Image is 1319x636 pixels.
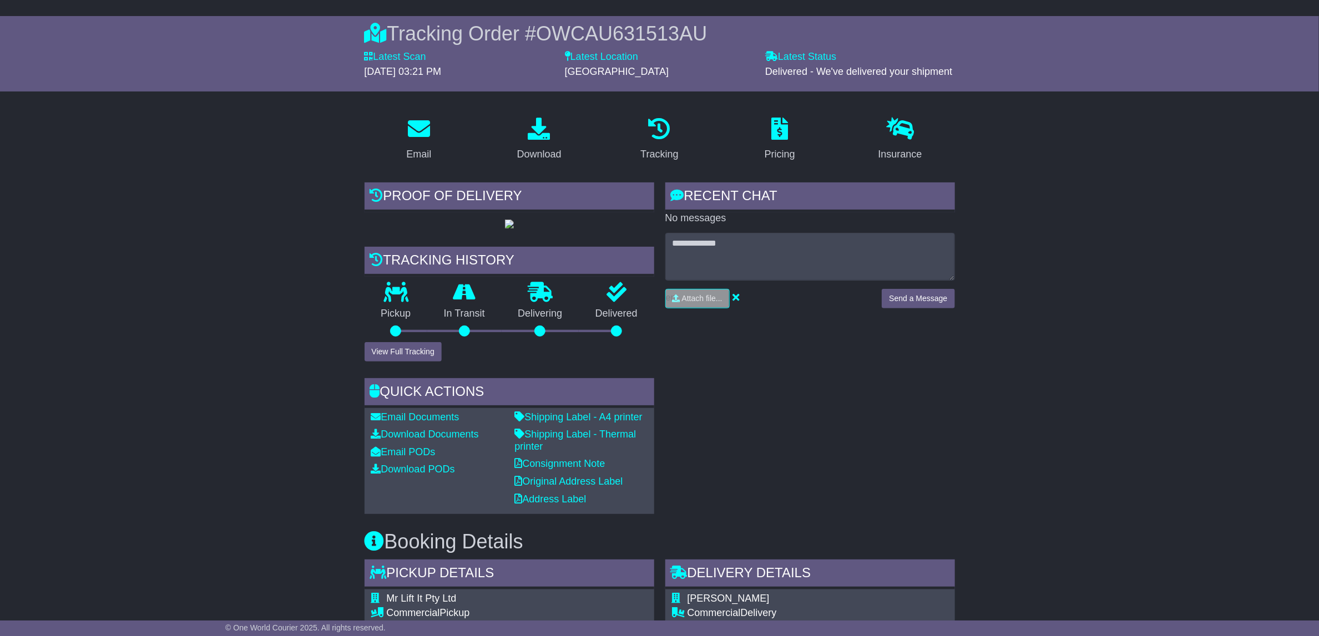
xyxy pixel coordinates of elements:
[365,247,654,277] div: Tracking history
[371,429,479,440] a: Download Documents
[510,114,569,166] a: Download
[517,147,562,162] div: Download
[688,607,939,619] div: Delivery
[757,114,802,166] a: Pricing
[878,147,922,162] div: Insurance
[502,308,579,320] p: Delivering
[515,429,636,452] a: Shipping Label - Thermal printer
[365,182,654,212] div: Proof of Delivery
[371,446,436,457] a: Email PODs
[387,607,600,619] div: Pickup
[365,308,428,320] p: Pickup
[633,114,685,166] a: Tracking
[765,66,952,77] span: Delivered - We've delivered your shipment
[565,66,669,77] span: [GEOGRAPHIC_DATA]
[579,308,654,320] p: Delivered
[688,607,741,618] span: Commercial
[371,464,455,475] a: Download PODs
[515,411,643,423] a: Shipping Label - A4 printer
[515,476,623,487] a: Original Address Label
[371,411,459,423] a: Email Documents
[871,114,929,166] a: Insurance
[665,212,955,225] p: No messages
[225,623,386,632] span: © One World Courier 2025. All rights reserved.
[765,51,836,63] label: Latest Status
[505,220,514,228] img: GetPodImage
[365,66,442,77] span: [DATE] 03:21 PM
[515,493,587,505] a: Address Label
[399,114,438,166] a: Email
[515,458,605,469] a: Consignment Note
[688,593,770,604] span: [PERSON_NAME]
[536,22,707,45] span: OWCAU631513AU
[365,559,654,589] div: Pickup Details
[406,147,431,162] div: Email
[365,342,442,362] button: View Full Tracking
[365,22,955,45] div: Tracking Order #
[365,531,955,553] h3: Booking Details
[640,147,678,162] div: Tracking
[387,593,457,604] span: Mr Lift It Pty Ltd
[882,289,954,308] button: Send a Message
[665,182,955,212] div: RECENT CHAT
[665,559,955,589] div: Delivery Details
[365,51,426,63] label: Latest Scan
[765,147,795,162] div: Pricing
[387,607,440,618] span: Commercial
[427,308,502,320] p: In Transit
[365,378,654,408] div: Quick Actions
[565,51,638,63] label: Latest Location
